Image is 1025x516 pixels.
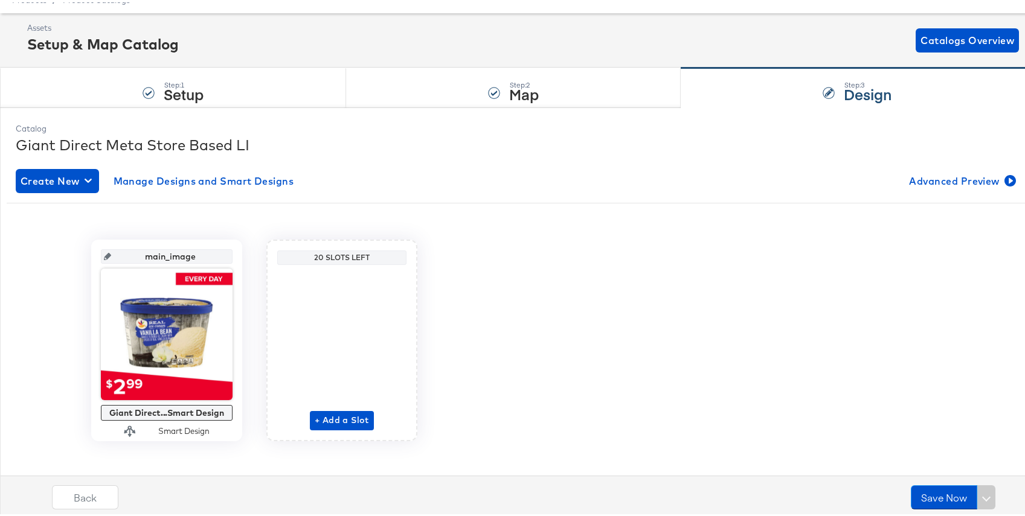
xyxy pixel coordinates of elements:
span: Manage Designs and Smart Designs [114,170,294,187]
strong: Setup [164,81,204,101]
span: Catalogs Overview [921,30,1014,46]
button: Catalogs Overview [916,26,1019,50]
div: Assets [27,20,179,31]
button: Back [52,483,118,507]
button: Advanced Preview [904,167,1018,191]
button: Save Now [911,483,977,507]
span: Create New [21,170,94,187]
div: Step: 3 [844,78,892,87]
div: Setup & Map Catalog [27,31,179,52]
div: Giant Direct Meta Store Based LI [16,132,1018,153]
button: Manage Designs and Smart Designs [109,167,299,191]
div: Step: 1 [164,78,204,87]
div: Catalog [16,121,1018,132]
strong: Map [509,81,539,101]
strong: Design [844,81,892,101]
div: Smart Design [158,423,210,435]
div: Step: 2 [509,78,539,87]
span: Advanced Preview [909,170,1014,187]
button: Create New [16,167,99,191]
span: + Add a Slot [315,410,369,425]
div: Giant Direct...Smart Design [104,406,230,415]
button: + Add a Slot [310,409,374,428]
div: 20 Slots Left [280,250,403,260]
